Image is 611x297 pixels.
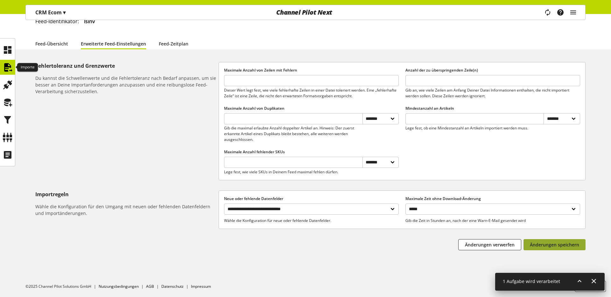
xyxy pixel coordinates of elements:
[405,125,544,131] p: Lege fest, ob eine Mindestanzahl an Artikeln importiert werden muss.
[458,239,521,250] button: Änderungen verwerfen
[405,67,580,73] label: Anzahl der zu überspringenden Zeile(n)
[224,87,399,99] p: Dieser Wert legt fest, wie viele fehlerhafte Zeilen in einer Datei toleriert werden. Eine „fehler...
[224,196,399,202] label: Neue oder fehlende Datenfelder
[81,40,146,47] a: Erweiterte Feed-Einstellungen
[35,18,79,25] span: Feed-Identifikator:
[99,284,139,289] a: Nutzungsbedingungen
[405,218,580,224] p: Gib die Zeit in Stunden an, nach der eine Warn-E-Mail gesendet wird
[25,5,586,20] nav: main navigation
[224,125,362,142] p: Gib die maximal erlaubte Anzahl doppelter Artikel an. Hinweis: Der zuerst erkannte Artikel eines ...
[191,284,211,289] a: Impressum
[35,203,216,217] h6: Wähle die Konfiguration für den Umgang mit neuen oder fehlenden Datenfeldern und Importänderungen.
[159,40,188,47] a: Feed-Zeitplan
[224,218,399,224] p: Wähle die Konfiguration für neue oder fehlende Datenfelder.
[161,284,184,289] a: Datenschutz
[35,190,216,198] h5: Importregeln
[523,239,586,250] button: Änderungen speichern
[35,40,68,47] a: Feed-Übersicht
[35,62,216,70] h5: Fehlertoleranz und Grenzwerte
[405,87,580,99] p: Gib an, wie viele Zeilen am Anfang Deiner Datei Informationen enthalten, die nicht importiert wer...
[405,196,580,202] label: Maximale Zeit ohne Download-Änderung
[35,75,216,95] h6: Du kannst die Schwellenwerte und die Fehlertoleranz nach Bedarf anpassen, um sie besser an Deine ...
[84,18,95,25] span: lsinv
[224,67,399,73] label: Maximale Anzahl von Zeilen mit Fehlern
[405,106,580,111] label: Mindestanzahl an Artikeln
[530,241,579,248] span: Änderungen speichern
[224,169,362,175] p: Lege fest, wie viele SKUs in Deinem Feed maximal fehlen dürfen.
[63,9,66,16] span: ▾
[503,278,560,284] span: 1 Aufgabe wird verarbeitet
[224,149,399,155] label: Maximale Anzahl fehlender SKUs
[17,63,38,72] div: Importe
[465,241,515,248] span: Änderungen verwerfen
[146,284,154,289] a: AGB
[224,106,399,111] label: Maximale Anzahl von Duplikaten
[35,9,66,16] p: CRM Ecom
[25,284,99,289] li: ©2025 Channel Pilot Solutions GmbH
